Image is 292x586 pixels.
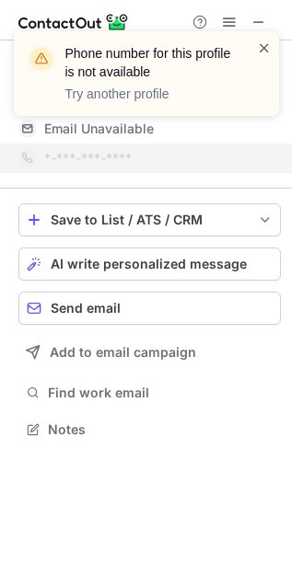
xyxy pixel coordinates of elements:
p: Try another profile [65,85,235,103]
button: Notes [18,417,281,442]
button: Send email [18,292,281,325]
button: Add to email campaign [18,336,281,369]
header: Phone number for this profile is not available [65,44,235,81]
span: Send email [51,301,121,316]
button: Find work email [18,380,281,406]
img: warning [27,44,56,74]
img: ContactOut v5.3.10 [18,11,129,33]
div: Save to List / ATS / CRM [51,213,249,227]
span: Find work email [48,385,274,401]
span: AI write personalized message [51,257,247,271]
button: AI write personalized message [18,247,281,281]
span: Add to email campaign [50,345,196,360]
span: Notes [48,421,274,438]
button: save-profile-one-click [18,203,281,236]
